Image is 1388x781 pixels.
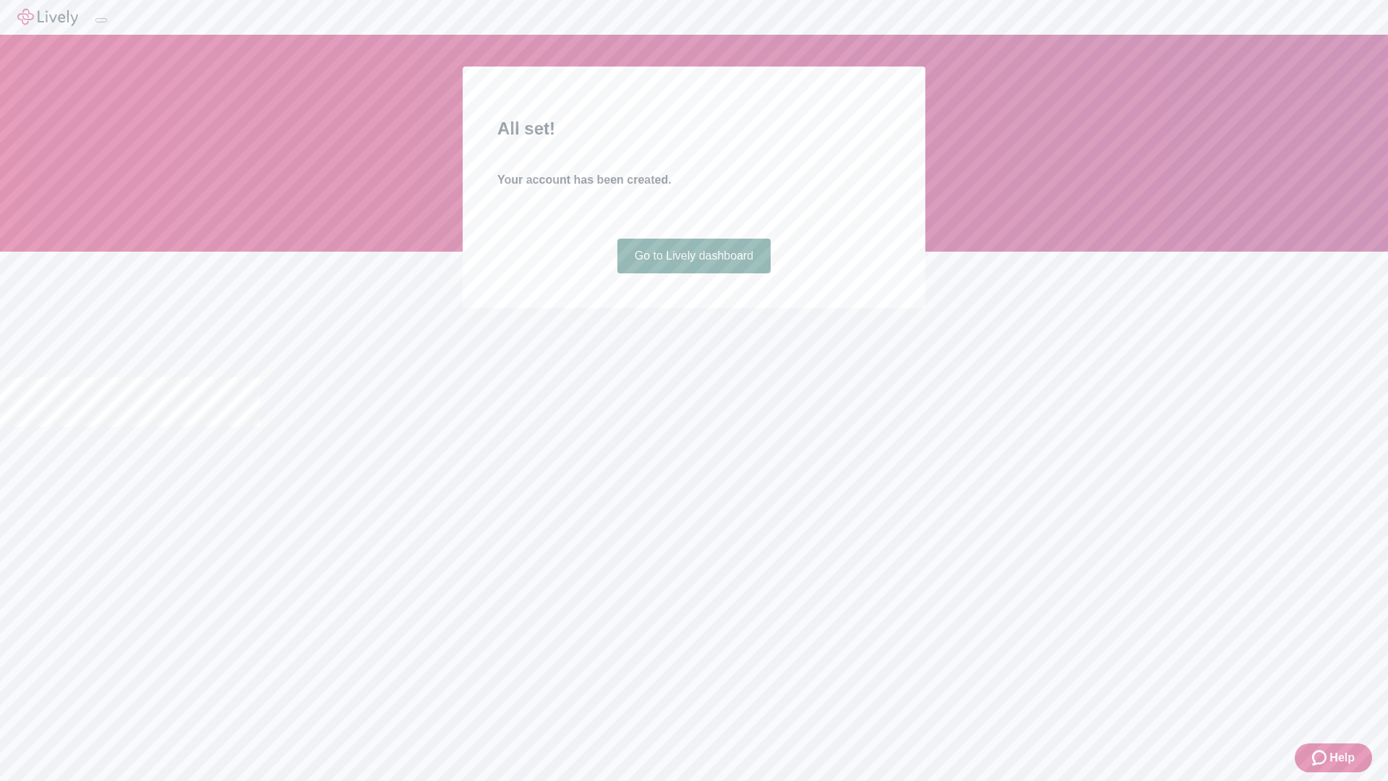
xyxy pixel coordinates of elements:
[1312,749,1329,767] svg: Zendesk support icon
[1295,743,1372,772] button: Zendesk support iconHelp
[497,116,891,142] h2: All set!
[1329,749,1355,767] span: Help
[17,9,78,26] img: Lively
[95,18,107,22] button: Log out
[497,171,891,189] h4: Your account has been created.
[617,239,771,273] a: Go to Lively dashboard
